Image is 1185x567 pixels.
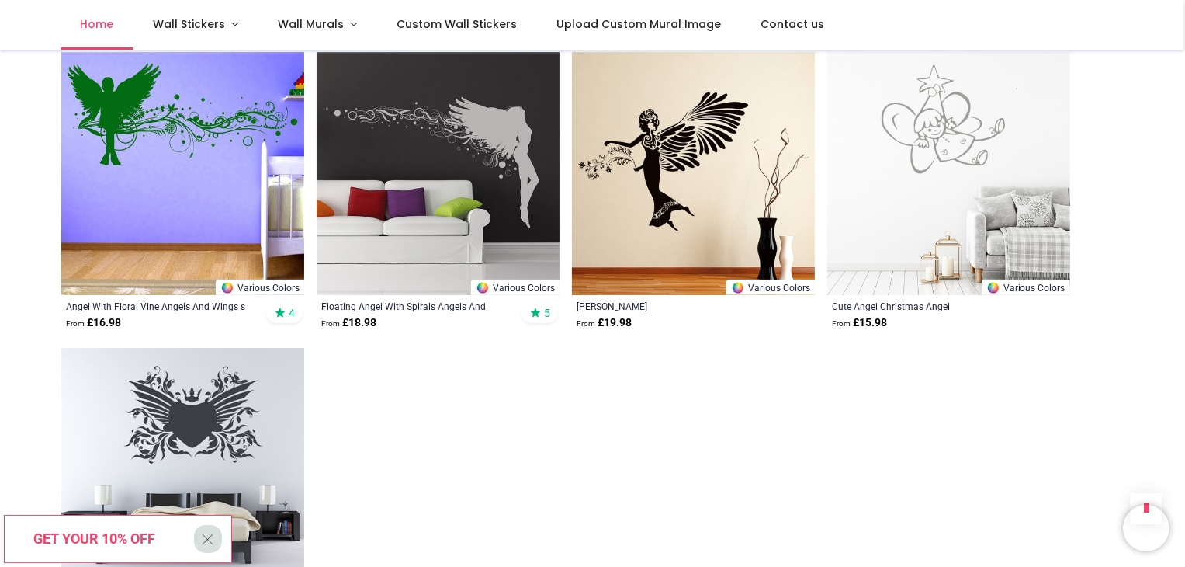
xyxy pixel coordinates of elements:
[986,281,1000,295] img: Color Wheel
[572,52,815,295] img: Angel Flowers Wall Sticker
[556,16,721,32] span: Upload Custom Mural Image
[321,315,376,331] strong: £ 18.98
[321,300,508,312] a: Floating Angel With Spirals Angels And Wings s Home Art s
[1123,505,1169,551] iframe: Brevo live chat
[832,300,1019,312] a: Cute Angel Christmas Angel
[577,319,595,328] span: From
[577,315,632,331] strong: £ 19.98
[321,319,340,328] span: From
[827,52,1070,295] img: Cute Angel Christmas Angel Wall Sticker
[731,281,745,295] img: Color Wheel
[832,319,851,328] span: From
[216,280,304,295] a: Various Colors
[761,16,824,32] span: Contact us
[544,306,550,320] span: 5
[153,16,225,32] span: Wall Stickers
[397,16,517,32] span: Custom Wall Stickers
[61,52,304,295] img: Angel With Floral Vine Angels And Wings Wall Stickers Home Decor Art Decals
[832,315,887,331] strong: £ 15.98
[289,306,295,320] span: 4
[66,319,85,328] span: From
[220,281,234,295] img: Color Wheel
[80,16,113,32] span: Home
[66,300,253,312] a: Angel With Floral Vine Angels And Wings s Home Decor Art s
[66,315,121,331] strong: £ 16.98
[577,300,764,312] a: [PERSON_NAME]
[982,280,1070,295] a: Various Colors
[278,16,344,32] span: Wall Murals
[726,280,815,295] a: Various Colors
[476,281,490,295] img: Color Wheel
[317,52,560,295] img: Floating Angel With Spirals Angels And Wings Wall Stickers Home Art Decals
[471,280,560,295] a: Various Colors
